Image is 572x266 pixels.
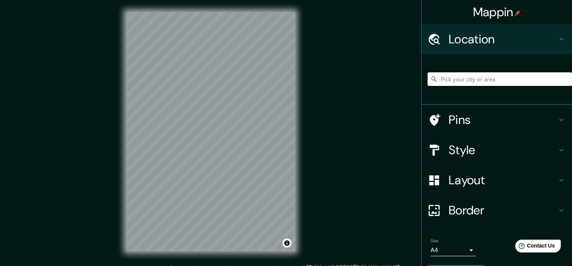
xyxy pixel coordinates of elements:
div: Location [422,24,572,54]
img: pin-icon.png [514,10,520,16]
div: Layout [422,165,572,195]
canvas: Map [126,12,295,251]
h4: Border [449,203,557,218]
h4: Pins [449,112,557,127]
div: Border [422,195,572,225]
div: A4 [431,244,476,256]
h4: Style [449,142,557,157]
div: Pins [422,105,572,135]
h4: Location [449,32,557,47]
h4: Mappin [473,5,521,20]
button: Toggle attribution [282,238,291,248]
label: Size [431,238,438,244]
iframe: Help widget launcher [505,237,564,258]
input: Pick your city or area [428,72,572,86]
h4: Layout [449,173,557,188]
div: Style [422,135,572,165]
